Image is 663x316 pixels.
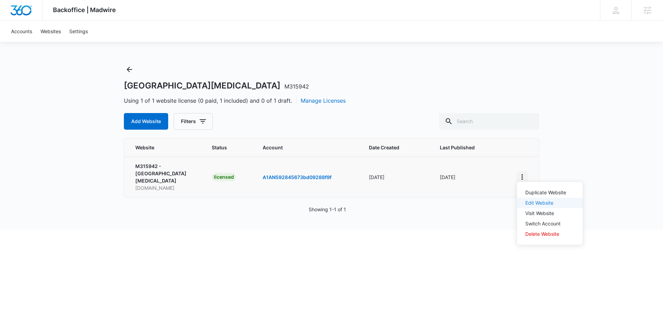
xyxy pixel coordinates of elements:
[439,113,539,130] input: Search
[525,221,566,226] div: Switch Account
[361,157,432,197] td: [DATE]
[517,187,583,198] button: Duplicate Website
[135,144,185,151] span: Website
[517,198,583,208] button: Edit Website
[212,173,236,181] div: licensed
[284,83,309,90] span: M315942
[36,21,65,42] a: Websites
[432,157,508,197] td: [DATE]
[174,113,213,130] button: Filters
[369,144,413,151] span: Date Created
[309,206,346,213] p: Showing 1-1 of 1
[124,64,135,75] button: Back
[525,232,566,236] div: Delete Website
[124,113,168,130] button: Add Website
[7,21,36,42] a: Accounts
[301,96,346,105] button: Manage Licenses
[517,229,583,239] button: Delete Website
[124,81,309,91] h1: [GEOGRAPHIC_DATA][MEDICAL_DATA]
[263,144,352,151] span: Account
[263,174,331,180] a: A1AN592845673bd09288f9f
[525,190,566,195] div: Duplicate Website
[135,184,195,192] p: [DOMAIN_NAME]
[517,171,528,183] button: View More
[124,96,346,105] span: Using 1 of 1 website license (0 paid, 1 included) and 0 of 1 draft.
[440,144,490,151] span: Last Published
[212,144,246,151] span: Status
[525,200,553,206] a: Edit Website
[517,219,583,229] button: Switch Account
[53,6,116,13] span: Backoffice | Madwire
[517,208,583,219] button: Visit Website
[525,210,554,216] a: Visit Website
[65,21,92,42] a: Settings
[135,162,195,184] p: M315942 - [GEOGRAPHIC_DATA][MEDICAL_DATA]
